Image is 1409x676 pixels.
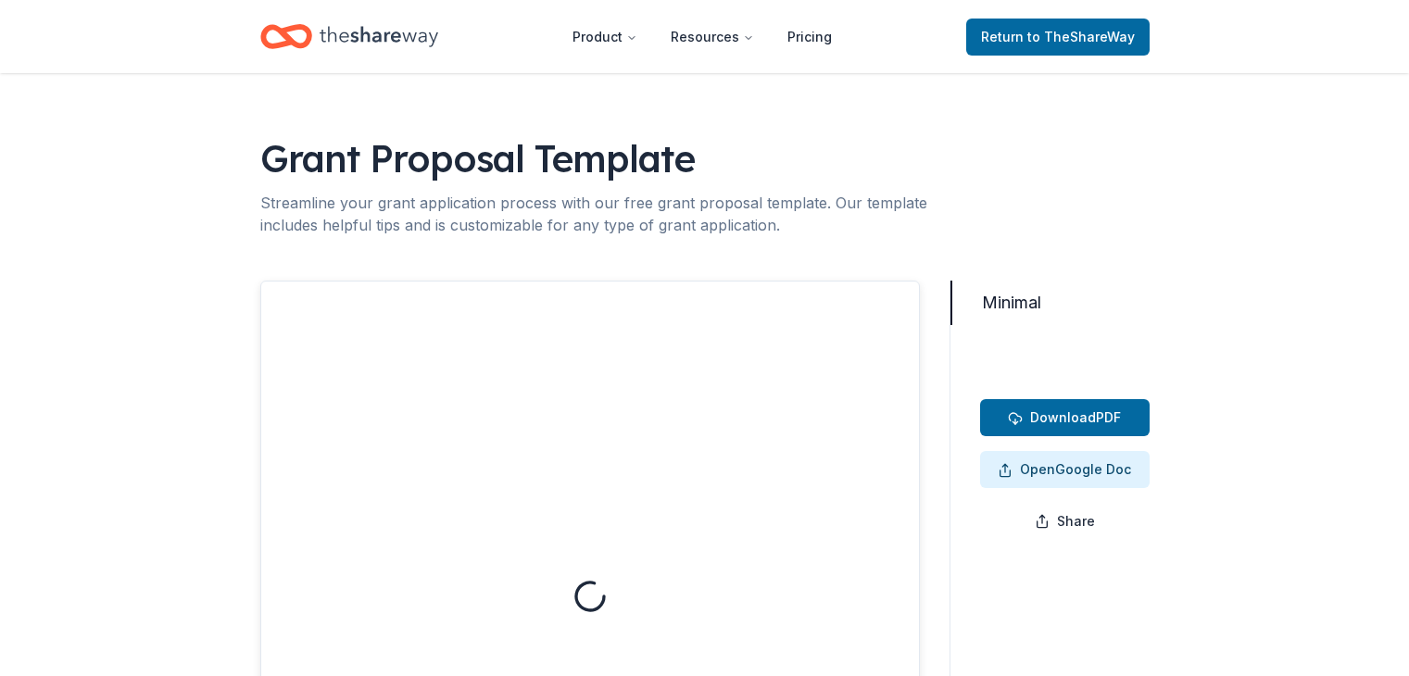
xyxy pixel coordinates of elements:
nav: Main [558,15,847,58]
button: OpenGoogle Doc [980,451,1150,488]
h1: Grant Proposal Template [260,132,1150,184]
button: Share [980,503,1150,540]
span: PDF [1008,407,1121,429]
span: to TheShareWay [1027,29,1135,44]
a: Pricing [773,19,847,56]
span: Google Doc [998,458,1131,481]
button: Product [558,19,652,56]
div: Streamline your grant application process with our free grant proposal template. Our template inc... [260,192,927,236]
span: Return [981,26,1135,48]
button: Resources [656,19,769,56]
button: Minimal [950,281,1056,325]
span: Open [1020,461,1055,477]
a: Home [260,15,438,58]
button: DownloadPDF [980,399,1150,436]
span: Download [1030,409,1096,425]
span: Share [1057,510,1095,532]
a: Returnto TheShareWay [966,19,1150,56]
